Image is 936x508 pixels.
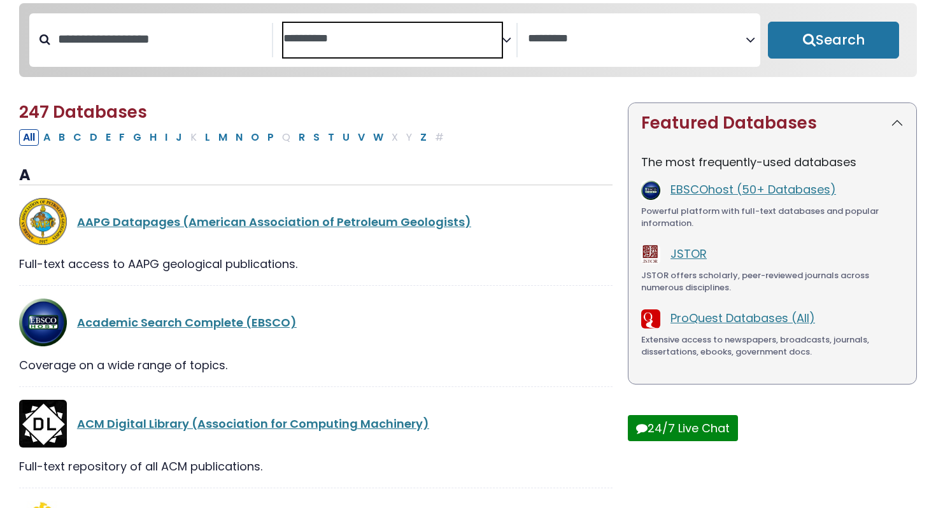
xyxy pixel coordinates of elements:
[129,129,145,146] button: Filter Results G
[369,129,387,146] button: Filter Results W
[146,129,160,146] button: Filter Results H
[201,129,214,146] button: Filter Results L
[19,166,613,185] h3: A
[115,129,129,146] button: Filter Results F
[161,129,171,146] button: Filter Results I
[641,153,904,171] p: The most frequently-used databases
[19,356,613,374] div: Coverage on a wide range of topics.
[309,129,323,146] button: Filter Results S
[295,129,309,146] button: Filter Results R
[86,129,101,146] button: Filter Results D
[232,129,246,146] button: Filter Results N
[768,22,899,59] button: Submit for Search Results
[77,214,471,230] a: AAPG Datapages (American Association of Petroleum Geologists)
[670,246,707,262] a: JSTOR
[264,129,278,146] button: Filter Results P
[416,129,430,146] button: Filter Results Z
[215,129,231,146] button: Filter Results M
[247,129,263,146] button: Filter Results O
[55,129,69,146] button: Filter Results B
[19,458,613,475] div: Full-text repository of all ACM publications.
[324,129,338,146] button: Filter Results T
[528,32,746,46] textarea: Search
[670,181,836,197] a: EBSCOhost (50+ Databases)
[172,129,186,146] button: Filter Results J
[283,32,501,46] textarea: Search
[69,129,85,146] button: Filter Results C
[641,334,904,358] div: Extensive access to newspapers, broadcasts, journals, dissertations, ebooks, government docs.
[641,205,904,230] div: Powerful platform with full-text databases and popular information.
[19,255,613,272] div: Full-text access to AAPG geological publications.
[77,314,297,330] a: Academic Search Complete (EBSCO)
[39,129,54,146] button: Filter Results A
[19,3,917,77] nav: Search filters
[19,129,449,145] div: Alpha-list to filter by first letter of database name
[102,129,115,146] button: Filter Results E
[19,101,147,123] span: 247 Databases
[354,129,369,146] button: Filter Results V
[77,416,429,432] a: ACM Digital Library (Association for Computing Machinery)
[19,129,39,146] button: All
[339,129,353,146] button: Filter Results U
[670,310,815,326] a: ProQuest Databases (All)
[641,269,904,294] div: JSTOR offers scholarly, peer-reviewed journals across numerous disciplines.
[628,103,916,143] button: Featured Databases
[50,29,272,50] input: Search database by title or keyword
[628,415,738,441] button: 24/7 Live Chat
